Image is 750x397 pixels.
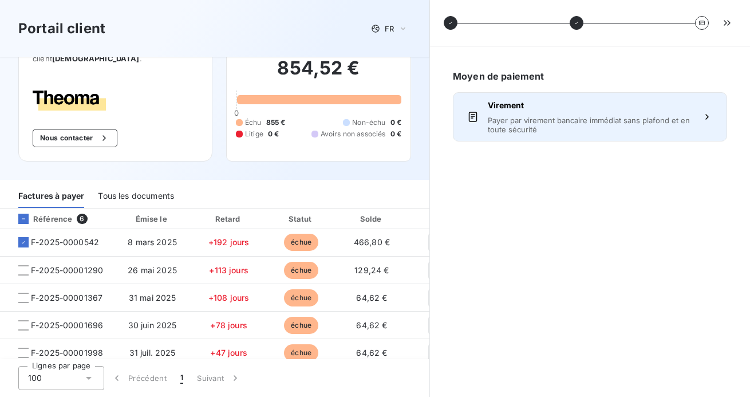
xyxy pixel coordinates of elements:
[77,214,87,224] span: 6
[128,320,177,330] span: 30 juin 2025
[28,372,42,384] span: 100
[236,57,401,91] h2: 854,52 €
[245,129,263,139] span: Litige
[284,262,318,279] span: échue
[115,213,190,225] div: Émise le
[173,366,190,390] button: 1
[268,129,279,139] span: 0 €
[354,237,390,247] span: 466,80 €
[31,265,103,276] span: F-2025-00001290
[129,293,176,302] span: 31 mai 2025
[9,214,72,224] div: Référence
[284,289,318,306] span: échue
[234,108,239,117] span: 0
[128,237,177,247] span: 8 mars 2025
[208,237,250,247] span: +192 jours
[356,348,387,357] span: 64,62 €
[104,366,173,390] button: Précédent
[284,234,318,251] span: échue
[340,213,405,225] div: Solde
[98,184,174,208] div: Tous les documents
[409,213,467,225] div: PDF
[209,265,248,275] span: +113 jours
[210,320,247,330] span: +78 jours
[390,117,401,128] span: 0 €
[352,117,385,128] span: Non-échu
[52,54,140,63] span: [DEMOGRAPHIC_DATA]
[321,129,386,139] span: Avoirs non associés
[284,317,318,334] span: échue
[31,347,103,359] span: F-2025-00001998
[190,366,248,390] button: Suivant
[128,265,177,275] span: 26 mai 2025
[385,24,394,33] span: FR
[284,344,318,361] span: échue
[208,293,250,302] span: +108 jours
[453,69,727,83] h6: Moyen de paiement
[33,91,106,111] img: Company logo
[18,18,105,39] h3: Portail client
[488,100,692,111] span: Virement
[129,348,176,357] span: 31 juil. 2025
[180,372,183,384] span: 1
[195,213,263,225] div: Retard
[18,184,84,208] div: Factures à payer
[210,348,247,357] span: +47 jours
[266,117,286,128] span: 855 €
[354,265,389,275] span: 129,24 €
[31,320,103,331] span: F-2025-00001696
[356,293,387,302] span: 64,62 €
[245,117,262,128] span: Échu
[268,213,335,225] div: Statut
[390,129,401,139] span: 0 €
[31,292,102,304] span: F-2025-00001367
[488,116,692,134] span: Payer par virement bancaire immédiat sans plafond et en toute sécurité
[33,129,117,147] button: Nous contacter
[31,237,99,248] span: F-2025-0000542
[356,320,387,330] span: 64,62 €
